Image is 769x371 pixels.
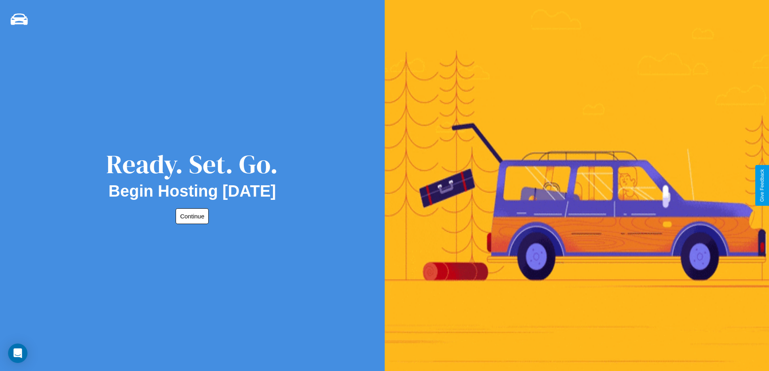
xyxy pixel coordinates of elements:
[759,169,765,202] div: Give Feedback
[176,208,209,224] button: Continue
[106,146,278,182] div: Ready. Set. Go.
[109,182,276,200] h2: Begin Hosting [DATE]
[8,344,27,363] div: Open Intercom Messenger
